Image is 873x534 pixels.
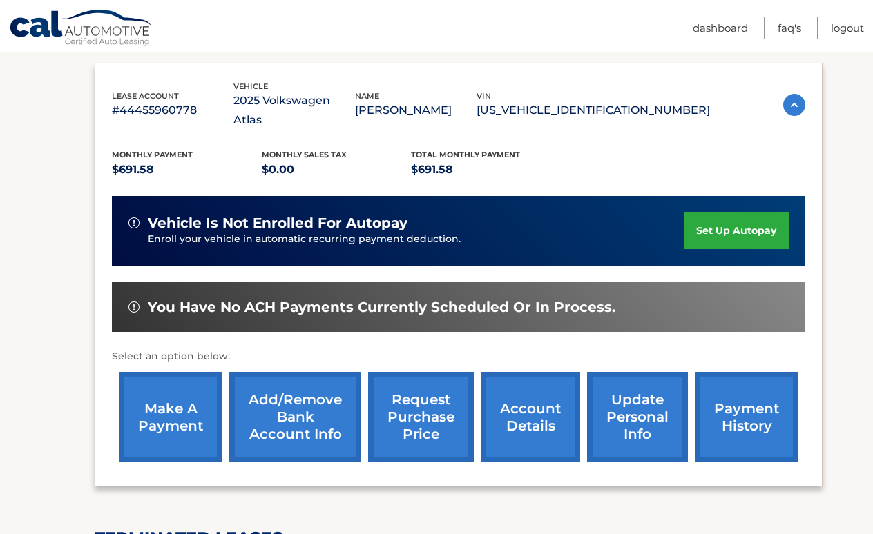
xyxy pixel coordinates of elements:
img: accordion-active.svg [783,94,805,116]
a: Dashboard [693,17,748,39]
p: [US_VEHICLE_IDENTIFICATION_NUMBER] [477,101,710,120]
span: Monthly sales Tax [262,150,347,159]
p: $691.58 [112,160,262,179]
span: Monthly Payment [112,150,193,159]
a: update personal info [587,372,688,462]
img: alert-white.svg [128,217,140,228]
a: payment history [695,372,798,462]
a: Cal Automotive [9,9,154,49]
span: name [355,91,379,101]
p: $0.00 [262,160,412,179]
p: 2025 Volkswagen Atlas [233,91,355,130]
img: alert-white.svg [128,301,140,313]
a: make a payment [119,372,222,462]
p: $691.58 [411,160,561,179]
span: Total Monthly Payment [411,150,520,159]
span: vehicle [233,81,268,91]
a: Logout [831,17,864,39]
p: Enroll your vehicle in automatic recurring payment deduction. [148,232,684,247]
a: request purchase price [368,372,474,462]
span: vin [477,91,491,101]
span: vehicle is not enrolled for autopay [148,215,407,232]
a: FAQ's [778,17,801,39]
a: set up autopay [684,212,789,249]
p: [PERSON_NAME] [355,101,477,120]
span: lease account [112,91,179,101]
a: account details [481,372,580,462]
p: Select an option below: [112,348,805,365]
p: #44455960778 [112,101,233,120]
span: You have no ACH payments currently scheduled or in process. [148,299,615,316]
a: Add/Remove bank account info [229,372,361,462]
